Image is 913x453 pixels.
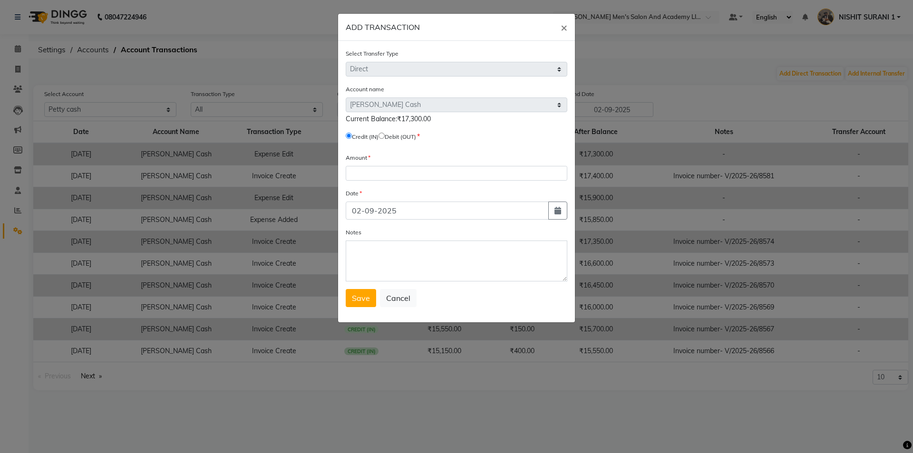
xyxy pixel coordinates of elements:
[561,20,567,34] span: ×
[352,293,370,303] span: Save
[385,133,416,141] label: Debit (OUT)
[346,49,398,58] label: Select Transfer Type
[346,85,384,94] label: Account name
[352,133,379,141] label: Credit (IN)
[553,14,575,40] button: Close
[346,289,376,307] button: Save
[346,228,361,237] label: Notes
[380,289,417,307] button: Cancel
[346,115,431,123] span: Current Balance:₹17,300.00
[346,21,420,33] h6: ADD TRANSACTION
[346,154,370,162] label: Amount
[346,189,362,198] label: Date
